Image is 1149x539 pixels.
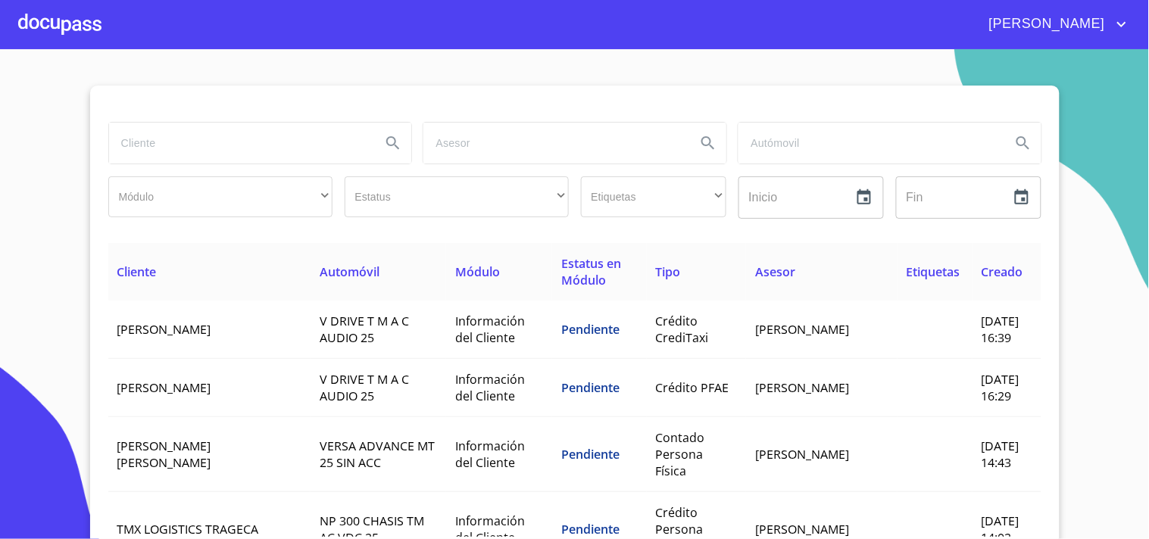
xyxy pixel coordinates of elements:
[755,446,849,463] span: [PERSON_NAME]
[117,438,211,471] span: [PERSON_NAME] [PERSON_NAME]
[455,438,525,471] span: Información del Cliente
[320,438,435,471] span: VERSA ADVANCE MT 25 SIN ACC
[117,379,211,396] span: [PERSON_NAME]
[982,313,1019,346] span: [DATE] 16:39
[978,12,1131,36] button: account of current user
[455,263,500,280] span: Módulo
[755,321,849,338] span: [PERSON_NAME]
[755,263,795,280] span: Asesor
[117,321,211,338] span: [PERSON_NAME]
[561,379,620,396] span: Pendiente
[561,521,620,537] span: Pendiente
[320,371,409,404] span: V DRIVE T M A C AUDIO 25
[738,123,999,164] input: search
[108,176,333,217] div: ​
[581,176,726,217] div: ​
[982,438,1019,471] span: [DATE] 14:43
[455,313,525,346] span: Información del Cliente
[755,521,849,537] span: [PERSON_NAME]
[117,521,259,537] span: TMX LOGISTICS TRAGECA
[690,125,726,161] button: Search
[907,263,960,280] span: Etiquetas
[755,379,849,396] span: [PERSON_NAME]
[375,125,411,161] button: Search
[978,12,1113,36] span: [PERSON_NAME]
[320,263,379,280] span: Automóvil
[345,176,569,217] div: ​
[117,263,157,280] span: Cliente
[109,123,370,164] input: search
[982,263,1023,280] span: Creado
[656,379,729,396] span: Crédito PFAE
[656,313,709,346] span: Crédito CrediTaxi
[561,321,620,338] span: Pendiente
[561,446,620,463] span: Pendiente
[561,255,621,288] span: Estatus en Módulo
[455,371,525,404] span: Información del Cliente
[656,263,681,280] span: Tipo
[1005,125,1041,161] button: Search
[982,371,1019,404] span: [DATE] 16:29
[656,429,705,479] span: Contado Persona Física
[320,313,409,346] span: V DRIVE T M A C AUDIO 25
[423,123,684,164] input: search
